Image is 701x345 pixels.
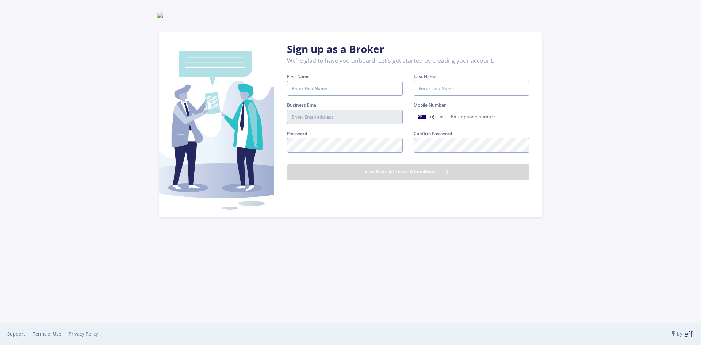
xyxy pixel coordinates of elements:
img: logo_placeholder.png [157,12,163,18]
input: Enter Email address [287,110,403,124]
label: Confirm Password [414,130,529,137]
input: Enter phone number [448,110,529,124]
input: Enter Last Name [414,81,529,96]
span: by [670,330,694,338]
label: Password [287,130,403,137]
label: Last Name [414,73,529,80]
a: Support [7,330,25,337]
label: Business Email [287,101,403,108]
input: Enter First Name [287,81,403,96]
h3: Sign up as a Broker [287,43,529,54]
label: Mobile Number [414,101,529,108]
a: Terms of Use [33,330,61,337]
span: +61 [429,114,437,120]
h5: We're glad to have you onboard! Let's get started by creating your account. [287,57,529,64]
button: View & Accept Terms & Conditions [287,164,529,180]
a: Privacy Policy [69,330,98,337]
span: ▼ [439,115,445,119]
label: First Name [287,73,403,80]
img: sign-up-img.34b261e.png [159,32,274,217]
